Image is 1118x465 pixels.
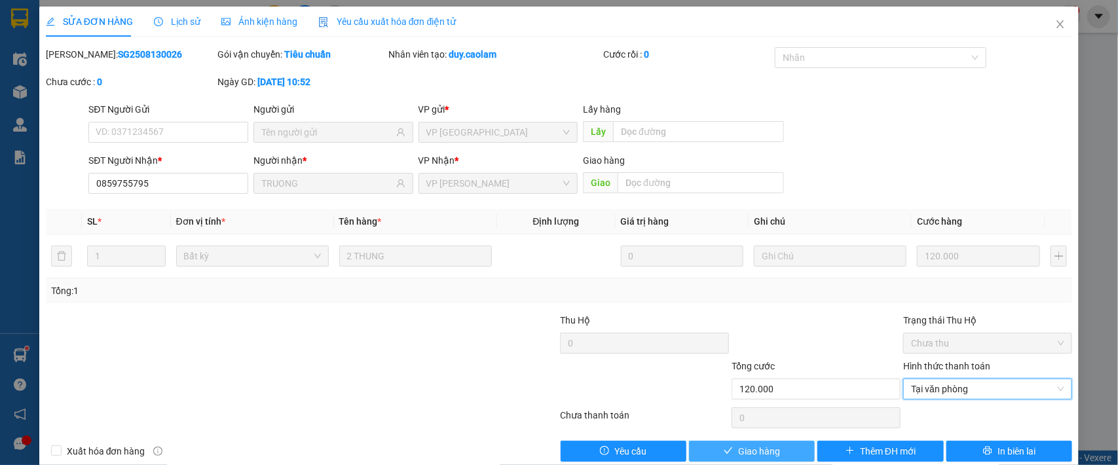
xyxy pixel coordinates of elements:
[724,446,733,456] span: check
[983,446,992,456] span: printer
[583,155,625,166] span: Giao hàng
[614,444,646,458] span: Yêu cầu
[846,446,855,456] span: plus
[87,216,98,227] span: SL
[644,49,649,60] b: 0
[217,47,386,62] div: Gói vận chuyển:
[221,17,231,26] span: picture
[583,121,613,142] span: Lấy
[603,47,772,62] div: Cước rồi :
[946,441,1072,462] button: printerIn biên lai
[110,62,180,79] li: (c) 2017
[284,49,331,60] b: Tiêu chuẩn
[154,17,163,26] span: clock-circle
[84,19,126,126] b: BIÊN NHẬN GỬI HÀNG HÓA
[142,16,174,48] img: logo.jpg
[749,209,912,234] th: Ghi chú
[583,104,621,115] span: Lấy hàng
[559,408,731,431] div: Chưa thanh toán
[419,102,578,117] div: VP gửi
[261,125,394,139] input: Tên người gửi
[732,361,775,371] span: Tổng cước
[51,284,432,298] div: Tổng: 1
[339,246,492,267] input: VD: Bàn, Ghế
[153,447,162,456] span: info-circle
[613,121,784,142] input: Dọc đường
[154,16,200,27] span: Lịch sử
[257,77,310,87] b: [DATE] 10:52
[51,246,72,267] button: delete
[817,441,943,462] button: plusThêm ĐH mới
[46,75,215,89] div: Chưa cước :
[97,77,102,87] b: 0
[689,441,815,462] button: checkGiao hàng
[176,216,225,227] span: Đơn vị tính
[860,444,916,458] span: Thêm ĐH mới
[396,128,405,137] span: user
[917,246,1040,267] input: 0
[1042,7,1079,43] button: Close
[426,174,570,193] span: VP Phan Thiết
[997,444,1035,458] span: In biên lai
[583,172,618,193] span: Giao
[449,49,497,60] b: duy.caolam
[46,47,215,62] div: [PERSON_NAME]:
[754,246,906,267] input: Ghi Chú
[221,16,297,27] span: Ảnh kiện hàng
[339,216,382,227] span: Tên hàng
[911,379,1064,399] span: Tại văn phòng
[426,122,570,142] span: VP Sài Gòn
[903,313,1072,327] div: Trạng thái Thu Hộ
[1055,19,1066,29] span: close
[917,216,962,227] span: Cước hàng
[618,172,784,193] input: Dọc đường
[217,75,386,89] div: Ngày GD:
[253,102,413,117] div: Người gửi
[62,444,151,458] span: Xuất hóa đơn hàng
[561,441,686,462] button: exclamation-circleYêu cầu
[621,246,744,267] input: 0
[318,16,457,27] span: Yêu cầu xuất hóa đơn điện tử
[621,216,669,227] span: Giá trị hàng
[533,216,580,227] span: Định lượng
[389,47,601,62] div: Nhân viên tạo:
[261,176,394,191] input: Tên người nhận
[88,153,248,168] div: SĐT Người Nhận
[560,315,590,325] span: Thu Hộ
[253,153,413,168] div: Người nhận
[318,17,329,28] img: icon
[110,50,180,60] b: [DOMAIN_NAME]
[396,179,405,188] span: user
[46,16,133,27] span: SỬA ĐƠN HÀNG
[419,155,455,166] span: VP Nhận
[118,49,182,60] b: SG2508130026
[1051,246,1067,267] button: plus
[88,102,248,117] div: SĐT Người Gửi
[738,444,780,458] span: Giao hàng
[903,361,990,371] label: Hình thức thanh toán
[46,17,55,26] span: edit
[184,246,321,266] span: Bất kỳ
[911,333,1064,353] span: Chưa thu
[16,84,74,146] b: [PERSON_NAME]
[600,446,609,456] span: exclamation-circle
